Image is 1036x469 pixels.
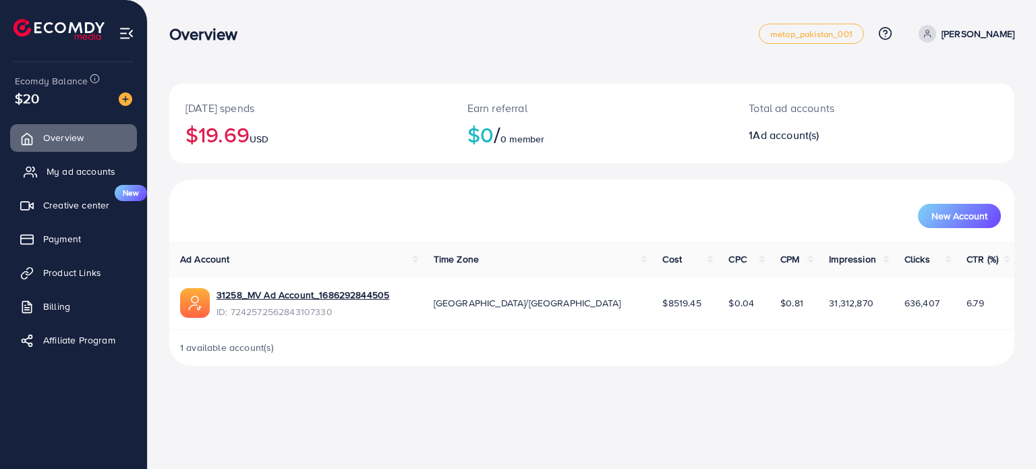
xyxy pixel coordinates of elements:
span: Billing [43,300,70,313]
span: 0 member [500,132,544,146]
img: menu [119,26,134,41]
span: 6.79 [967,296,984,310]
span: CPC [728,252,746,266]
h2: $0 [467,121,717,147]
span: $0.04 [728,296,754,310]
span: [GEOGRAPHIC_DATA]/[GEOGRAPHIC_DATA] [434,296,621,310]
span: Ecomdy Balance [15,74,88,88]
a: Overview [10,124,137,151]
a: Creative centerNew [10,192,137,219]
span: 1 available account(s) [180,341,275,354]
span: $0.81 [780,296,803,310]
p: Earn referral [467,100,717,116]
span: $20 [15,88,39,108]
span: Payment [43,232,81,246]
span: Impression [829,252,876,266]
span: / [494,119,500,150]
span: New [115,185,147,201]
img: image [119,92,132,106]
a: Billing [10,293,137,320]
p: [DATE] spends [185,100,435,116]
a: My ad accounts [10,158,137,185]
a: metap_pakistan_001 [759,24,864,44]
span: $8519.45 [662,296,701,310]
p: [PERSON_NAME] [942,26,1014,42]
a: Payment [10,225,137,252]
span: Affiliate Program [43,333,115,347]
span: New Account [931,211,987,221]
h2: $19.69 [185,121,435,147]
span: Time Zone [434,252,479,266]
a: Product Links [10,259,137,286]
span: metap_pakistan_001 [770,30,853,38]
span: Clicks [904,252,930,266]
img: logo [13,19,105,40]
span: USD [250,132,268,146]
a: [PERSON_NAME] [913,25,1014,43]
span: Overview [43,131,84,144]
h2: 1 [749,129,927,142]
h3: Overview [169,24,248,44]
span: 31,312,870 [829,296,873,310]
p: Total ad accounts [749,100,927,116]
span: CTR (%) [967,252,998,266]
span: ID: 7242572562843107330 [217,305,389,319]
a: 31258_MV Ad Account_1686292844505 [217,288,389,302]
span: Ad Account [180,252,230,266]
span: Creative center [43,198,109,212]
button: New Account [918,204,1001,228]
span: Ad account(s) [753,128,819,142]
span: Product Links [43,266,101,279]
span: My ad accounts [47,165,115,178]
span: CPM [780,252,799,266]
a: Affiliate Program [10,327,137,354]
span: 636,407 [904,296,940,310]
span: Cost [662,252,682,266]
img: ic-ads-acc.e4c84228.svg [180,288,210,318]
